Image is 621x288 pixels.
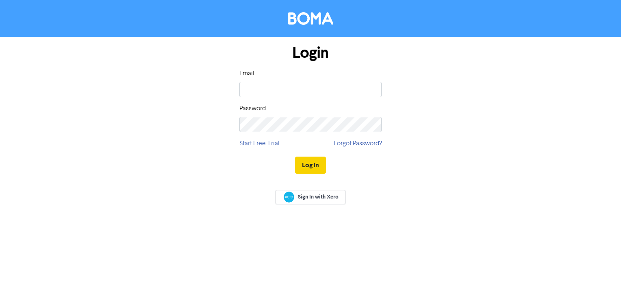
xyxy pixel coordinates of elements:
label: Email [239,69,254,79]
label: Password [239,104,266,113]
img: Xero logo [284,192,294,203]
h1: Login [239,44,382,62]
img: BOMA Logo [288,12,333,25]
a: Forgot Password? [334,139,382,148]
a: Start Free Trial [239,139,280,148]
button: Log In [295,157,326,174]
a: Sign In with Xero [276,190,345,204]
iframe: Chat Widget [580,249,621,288]
span: Sign In with Xero [298,193,339,201]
